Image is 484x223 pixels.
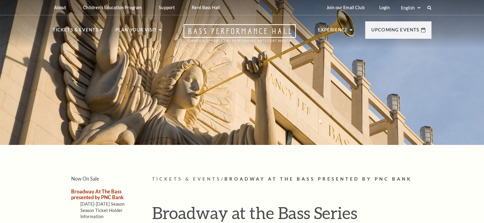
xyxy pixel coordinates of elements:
[83,5,142,10] p: Children's Education Program
[192,5,220,10] p: Rent Bass Hall
[71,176,99,182] a: Now On Sale
[80,201,125,207] a: [DATE]-[DATE] Season
[80,208,123,219] a: Season Ticket Holder Information
[224,176,412,182] span: Broadway At The Bass presented by PNC Bank
[115,26,157,37] p: Plan Your Visit
[53,26,99,37] p: Tickets & Events
[400,5,421,11] select: Select:
[152,175,431,183] p: /
[318,26,348,37] p: Experience
[54,5,66,10] p: About
[152,176,221,182] span: Tickets & Events
[71,189,124,200] a: Broadway At The Bass presented by PNC Bank
[371,26,420,37] p: Upcoming Events
[159,5,175,10] p: Support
